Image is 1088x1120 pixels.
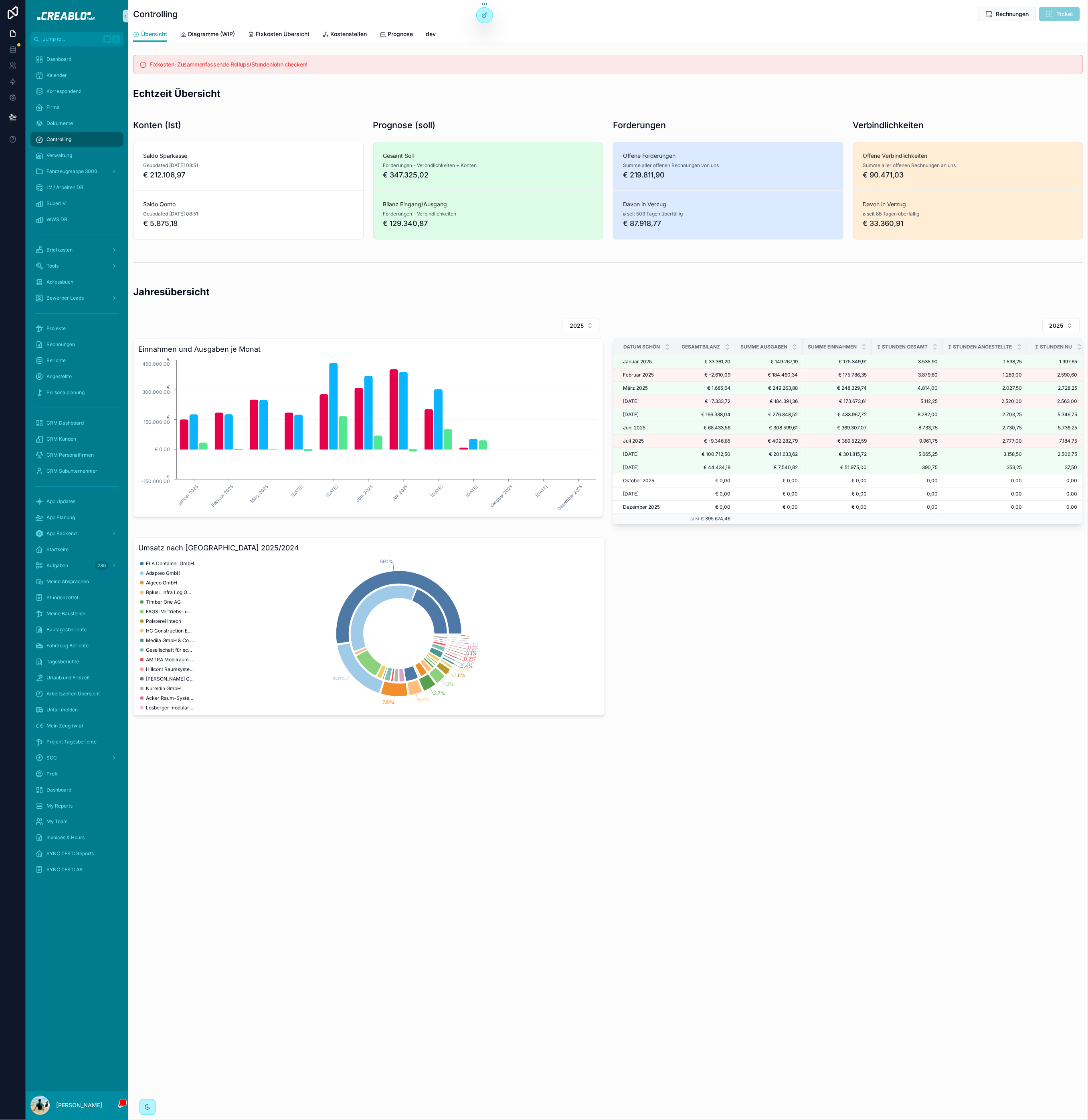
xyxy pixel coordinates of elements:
[383,152,594,160] span: Gesamt Soll
[680,504,730,510] a: € 0,00
[47,675,90,681] span: Urlaub und Freizeit
[807,491,867,497] span: € 0,00
[740,477,798,484] a: € 0,00
[30,464,123,478] a: CRM Subunternehmer
[30,164,123,179] a: Fahrzeugmappe 3000
[47,295,84,301] span: Bewerber Leads
[948,411,1022,418] a: 2.703,25
[330,30,367,38] span: Kostenstellen
[1027,359,1078,365] a: 1.997,65
[30,847,123,861] a: SYNC TEST: Reports
[623,464,639,471] span: [DATE]
[47,530,77,537] span: App Backend
[623,385,670,391] a: März 2025
[807,385,867,391] a: € 248.329,74
[680,477,730,484] a: € 0,00
[877,385,938,391] a: 4.814,00
[383,200,594,208] span: Bilanz Eingang/Ausgang
[807,425,867,431] a: € 369.307,07
[30,196,123,211] a: SuperLV
[47,104,60,111] span: Firma
[30,100,123,115] a: Firma
[30,863,123,877] a: SYNC TEST: AA
[623,411,639,418] span: [DATE]
[47,610,85,617] span: Meine Baustellen
[948,491,1022,497] span: 0,00
[948,425,1022,431] a: 2.730,75
[948,451,1022,457] span: 3.158,50
[47,755,57,761] span: SCC
[680,464,730,471] a: € 44.434,18
[948,398,1022,405] span: 2.520,00
[30,767,123,781] a: Profil
[740,504,798,510] span: € 0,00
[30,622,123,637] a: Bautagesberichte
[740,464,798,471] a: € 7.540,82
[188,30,235,38] span: Diagramme (WIP)
[26,46,128,888] div: scrollable content
[30,671,123,685] a: Urlaub und Freizeit
[877,411,938,418] span: 8.282,00
[948,359,1022,365] a: 1.538,25
[948,504,1022,510] a: 0,00
[47,723,83,729] span: Mein Zeug (wip)
[877,398,938,405] span: 5.112,25
[807,504,867,510] a: € 0,00
[30,448,123,462] a: CRM Personalfirmen
[47,341,75,348] span: Rechnungen
[30,84,123,99] a: Korrespondenz
[30,558,123,573] a: Aufgaben286
[30,735,123,749] a: Projekt Tagesberichte
[47,739,97,745] span: Projekt Tagesberichte
[47,659,79,665] span: Tagesberichte
[807,398,867,405] a: € 173.673,61
[740,385,798,391] a: € 249.263,88
[807,451,867,457] span: € 301.815,72
[43,36,100,42] span: Jump to...
[948,477,1022,484] a: 0,00
[30,116,123,131] a: Dokumente
[740,372,798,378] span: € 184.460,34
[133,87,1083,100] h2: Echtzeit Übersicht
[1027,425,1078,431] a: 5.736,25
[978,7,1036,21] button: Rechnungen
[47,562,68,569] span: Aufgaben
[180,27,235,43] a: Diagramme (WIP)
[30,416,123,430] a: CRM Dashboard
[877,464,938,471] a: 390,75
[47,787,71,793] span: Dashboard
[877,477,938,484] a: 0,00
[623,411,670,418] a: [DATE]
[877,491,938,497] a: 0,00
[740,425,798,431] span: € 308.599,61
[680,438,730,444] span: € -9.346,85
[740,359,798,365] a: € 149.267,19
[47,546,69,553] span: Startseite
[30,574,123,589] a: Meine Absprachen
[47,136,71,143] span: Controlling
[30,655,123,669] a: Tagesberichte
[623,491,639,497] span: [DATE]
[740,451,798,457] a: € 201.633,62
[680,411,730,418] span: € 166.338,04
[47,152,72,159] span: Verwaltung
[248,27,309,43] a: Fixkosten Übersicht
[30,751,123,765] a: SCC
[877,438,938,444] a: 9.961,75
[1027,504,1078,510] a: 0,00
[47,819,68,825] span: My Team
[47,514,75,521] span: App Planung
[807,438,867,444] a: € 389.522,59
[740,411,798,418] a: € 276.848,52
[30,799,123,813] a: My Reports
[47,184,83,191] span: LV / Arbeiten DB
